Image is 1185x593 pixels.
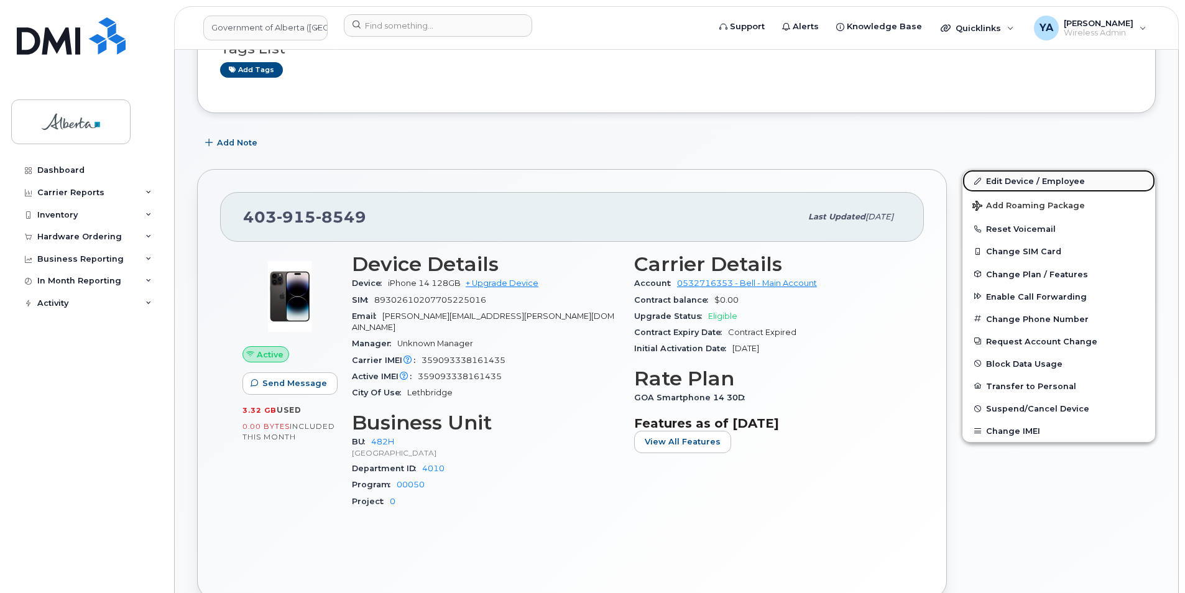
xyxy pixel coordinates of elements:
[962,170,1155,192] a: Edit Device / Employee
[956,23,1001,33] span: Quicklinks
[277,208,316,226] span: 915
[1064,18,1133,28] span: [PERSON_NAME]
[634,278,677,288] span: Account
[352,295,374,305] span: SIM
[352,480,397,489] span: Program
[316,208,366,226] span: 8549
[714,295,739,305] span: $0.00
[634,253,901,275] h3: Carrier Details
[407,388,453,397] span: Lethbridge
[352,464,422,473] span: Department ID
[634,431,731,453] button: View All Features
[197,132,268,154] button: Add Note
[242,422,290,431] span: 0.00 Bytes
[962,263,1155,285] button: Change Plan / Features
[352,356,422,365] span: Carrier IMEI
[388,278,461,288] span: iPhone 14 128GB
[1040,21,1053,35] span: YA
[962,352,1155,375] button: Block Data Usage
[257,349,284,361] span: Active
[711,14,773,39] a: Support
[793,21,819,33] span: Alerts
[397,480,425,489] a: 00050
[422,464,445,473] a: 4010
[677,278,817,288] a: 0532716353 - Bell - Main Account
[634,295,714,305] span: Contract balance
[422,356,505,365] span: 359093338161435
[242,372,338,395] button: Send Message
[634,311,708,321] span: Upgrade Status
[645,436,721,448] span: View All Features
[203,16,328,40] a: Government of Alberta (GOA)
[634,344,732,353] span: Initial Activation Date
[773,14,828,39] a: Alerts
[962,285,1155,308] button: Enable Call Forwarding
[986,404,1089,413] span: Suspend/Cancel Device
[730,21,765,33] span: Support
[828,14,931,39] a: Knowledge Base
[1064,28,1133,38] span: Wireless Admin
[390,497,395,506] a: 0
[634,393,751,402] span: GOA Smartphone 14 30D
[1025,16,1155,40] div: Yohann Akale
[865,212,893,221] span: [DATE]
[466,278,538,288] a: + Upgrade Device
[962,218,1155,240] button: Reset Voicemail
[352,339,397,348] span: Manager
[418,372,502,381] span: 359093338161435
[728,328,796,337] span: Contract Expired
[847,21,922,33] span: Knowledge Base
[262,377,327,389] span: Send Message
[986,292,1087,301] span: Enable Call Forwarding
[962,330,1155,352] button: Request Account Change
[252,259,327,334] img: image20231002-3703462-njx0qo.jpeg
[352,388,407,397] span: City Of Use
[352,278,388,288] span: Device
[374,295,486,305] span: 89302610207705225016
[243,208,366,226] span: 403
[352,253,619,275] h3: Device Details
[634,367,901,390] h3: Rate Plan
[352,437,371,446] span: BU
[352,311,382,321] span: Email
[808,212,865,221] span: Last updated
[962,420,1155,442] button: Change IMEI
[352,311,614,332] span: [PERSON_NAME][EMAIL_ADDRESS][PERSON_NAME][DOMAIN_NAME]
[972,201,1085,213] span: Add Roaming Package
[371,437,394,446] a: 482H
[962,192,1155,218] button: Add Roaming Package
[634,416,901,431] h3: Features as of [DATE]
[220,62,283,78] a: Add tags
[220,41,1133,57] h3: Tags List
[732,344,759,353] span: [DATE]
[242,406,277,415] span: 3.32 GB
[634,328,728,337] span: Contract Expiry Date
[932,16,1023,40] div: Quicklinks
[962,308,1155,330] button: Change Phone Number
[217,137,257,149] span: Add Note
[352,372,418,381] span: Active IMEI
[962,397,1155,420] button: Suspend/Cancel Device
[397,339,473,348] span: Unknown Manager
[962,375,1155,397] button: Transfer to Personal
[708,311,737,321] span: Eligible
[344,14,532,37] input: Find something...
[277,405,302,415] span: used
[352,448,619,458] p: [GEOGRAPHIC_DATA]
[962,240,1155,262] button: Change SIM Card
[352,497,390,506] span: Project
[986,269,1088,278] span: Change Plan / Features
[352,411,619,434] h3: Business Unit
